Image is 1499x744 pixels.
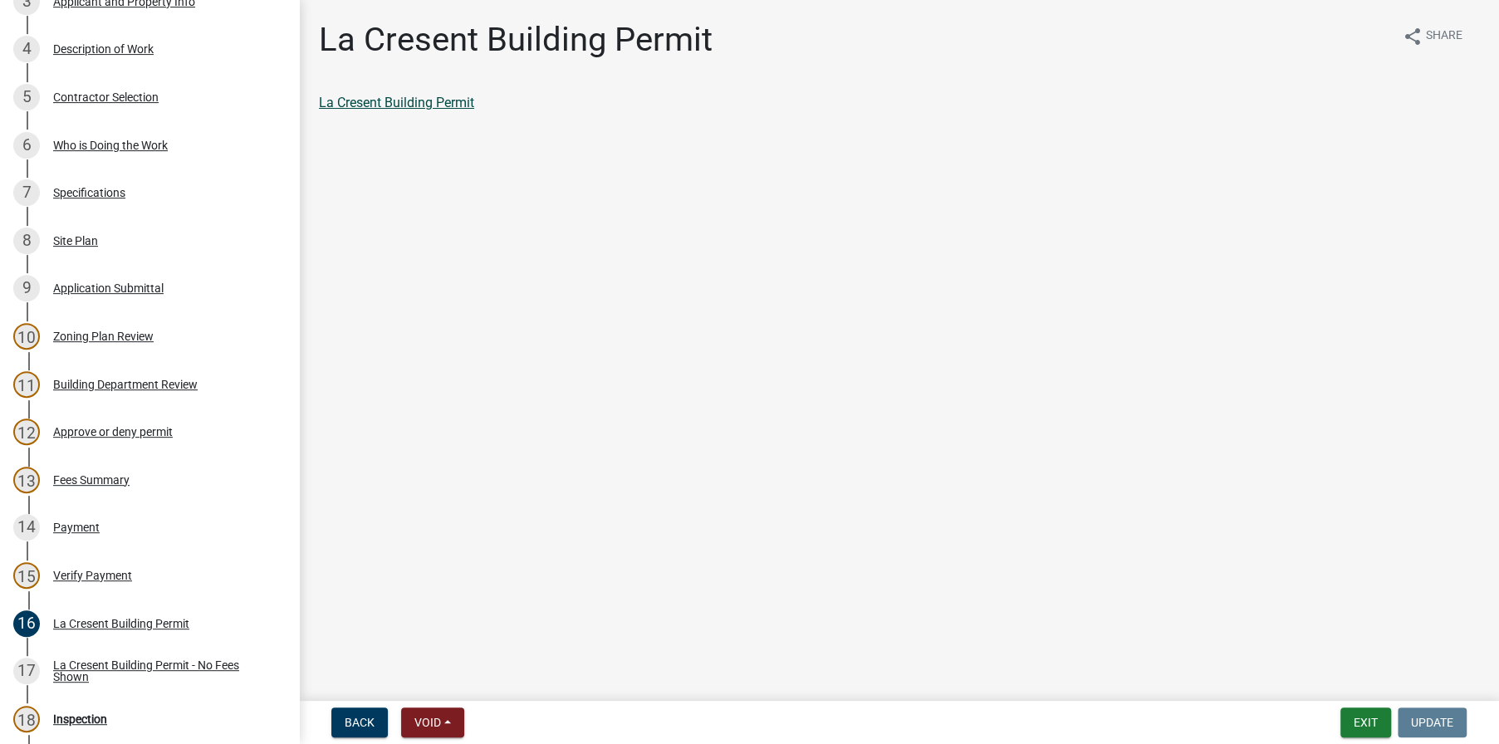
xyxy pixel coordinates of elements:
div: La Cresent Building Permit [53,618,189,629]
div: Fees Summary [53,474,130,486]
div: Contractor Selection [53,91,159,103]
div: 8 [13,228,40,254]
div: 16 [13,610,40,637]
div: 14 [13,514,40,541]
span: Void [414,716,441,729]
div: 10 [13,323,40,350]
h1: La Cresent Building Permit [319,20,713,60]
div: Approve or deny permit [53,426,173,438]
span: Update [1411,716,1453,729]
div: Specifications [53,187,125,198]
div: Who is Doing the Work [53,139,168,151]
div: Inspection [53,713,107,725]
div: La Cresent Building Permit - No Fees Shown [53,659,272,683]
div: Verify Payment [53,570,132,581]
div: 5 [13,84,40,110]
button: Update [1398,707,1467,737]
div: 6 [13,132,40,159]
button: Void [401,707,464,737]
i: share [1403,27,1423,46]
div: Description of Work [53,43,154,55]
div: Building Department Review [53,379,198,390]
div: Application Submittal [53,282,164,294]
div: 9 [13,275,40,301]
span: Share [1426,27,1462,46]
div: 4 [13,36,40,62]
button: Back [331,707,388,737]
div: Site Plan [53,235,98,247]
div: 13 [13,467,40,493]
div: 18 [13,706,40,732]
div: 15 [13,562,40,589]
button: shareShare [1389,20,1476,52]
a: La Cresent Building Permit [319,95,474,110]
div: Payment [53,521,100,533]
span: Back [345,716,375,729]
div: Zoning Plan Review [53,330,154,342]
div: 17 [13,658,40,684]
button: Exit [1340,707,1391,737]
div: 7 [13,179,40,206]
div: 11 [13,371,40,398]
div: 12 [13,418,40,445]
